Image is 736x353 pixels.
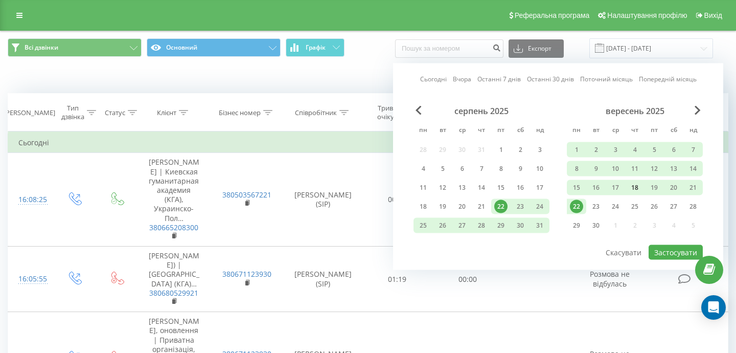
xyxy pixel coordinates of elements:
[362,247,433,312] td: 01:19
[475,181,488,194] div: 14
[514,200,527,213] div: 23
[413,106,549,116] div: серпень 2025
[472,161,491,176] div: чт 7 серп 2025 р.
[511,161,530,176] div: сб 9 серп 2025 р.
[491,180,511,195] div: пт 15 серп 2025 р.
[589,200,603,213] div: 23
[137,153,211,247] td: [PERSON_NAME] | Киевская гуманитарная академия (КГА), Украинско-Пол…
[530,180,549,195] div: нд 17 серп 2025 р.
[606,142,625,158] div: ср 3 вер 2025 р.
[567,106,703,116] div: вересень 2025
[569,123,584,139] abbr: понеділок
[491,161,511,176] div: пт 8 серп 2025 р.
[511,199,530,214] div: сб 23 серп 2025 р.
[645,161,664,176] div: пт 12 вер 2025 р.
[511,142,530,158] div: сб 2 серп 2025 р.
[586,218,606,233] div: вт 30 вер 2025 р.
[472,218,491,233] div: чт 28 серп 2025 р.
[686,181,700,194] div: 21
[61,104,84,121] div: Тип дзвінка
[455,181,469,194] div: 13
[18,269,43,289] div: 16:05:55
[647,123,662,139] abbr: п’ятниця
[530,199,549,214] div: нд 24 серп 2025 р.
[567,218,586,233] div: пн 29 вер 2025 р.
[590,269,630,288] span: Розмова не відбулась
[600,245,647,260] button: Скасувати
[454,123,470,139] abbr: середа
[686,200,700,213] div: 28
[433,218,452,233] div: вт 26 серп 2025 р.
[514,143,527,157] div: 2
[686,143,700,157] div: 7
[455,200,469,213] div: 20
[639,74,697,84] a: Попередній місяць
[589,143,603,157] div: 2
[609,143,622,157] div: 3
[494,162,508,175] div: 8
[452,180,472,195] div: ср 13 серп 2025 р.
[494,143,508,157] div: 1
[511,180,530,195] div: сб 16 серп 2025 р.
[455,219,469,232] div: 27
[567,161,586,176] div: пн 8 вер 2025 р.
[586,142,606,158] div: вт 2 вер 2025 р.
[686,162,700,175] div: 14
[607,11,687,19] span: Налаштування профілю
[648,143,661,157] div: 5
[433,199,452,214] div: вт 19 серп 2025 р.
[701,295,726,320] div: Open Intercom Messenger
[494,181,508,194] div: 15
[8,133,728,153] td: Сьогодні
[514,181,527,194] div: 16
[649,245,703,260] button: Застосувати
[475,200,488,213] div: 21
[4,108,55,117] div: [PERSON_NAME]
[530,161,549,176] div: нд 10 серп 2025 р.
[589,181,603,194] div: 16
[664,180,683,195] div: сб 20 вер 2025 р.
[645,180,664,195] div: пт 19 вер 2025 р.
[286,38,344,57] button: Графік
[533,200,546,213] div: 24
[586,199,606,214] div: вт 23 вер 2025 р.
[475,219,488,232] div: 28
[683,161,703,176] div: нд 14 вер 2025 р.
[509,39,564,58] button: Експорт
[436,200,449,213] div: 19
[435,123,450,139] abbr: вівторок
[648,162,661,175] div: 12
[472,180,491,195] div: чт 14 серп 2025 р.
[666,123,681,139] abbr: субота
[606,161,625,176] div: ср 10 вер 2025 р.
[452,218,472,233] div: ср 27 серп 2025 р.
[472,199,491,214] div: чт 21 серп 2025 р.
[417,181,430,194] div: 11
[664,142,683,158] div: сб 6 вер 2025 р.
[567,180,586,195] div: пн 15 вер 2025 р.
[452,161,472,176] div: ср 6 серп 2025 р.
[648,200,661,213] div: 26
[533,219,546,232] div: 31
[149,288,198,298] a: 380680529921
[491,218,511,233] div: пт 29 серп 2025 р.
[137,247,211,312] td: [PERSON_NAME]) | [GEOGRAPHIC_DATA] (КГА)…
[570,162,583,175] div: 8
[625,199,645,214] div: чт 25 вер 2025 р.
[580,74,633,84] a: Поточний місяць
[149,223,198,232] a: 380665208300
[222,190,271,200] a: 380503567221
[511,218,530,233] div: сб 30 серп 2025 р.
[667,200,680,213] div: 27
[25,43,58,52] span: Всі дзвінки
[532,123,547,139] abbr: неділя
[570,143,583,157] div: 1
[514,162,527,175] div: 9
[515,11,590,19] span: Реферальна програма
[667,143,680,157] div: 6
[222,269,271,279] a: 380671123930
[493,123,509,139] abbr: п’ятниця
[417,200,430,213] div: 18
[683,199,703,214] div: нд 28 вер 2025 р.
[284,153,362,247] td: [PERSON_NAME] (SIP)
